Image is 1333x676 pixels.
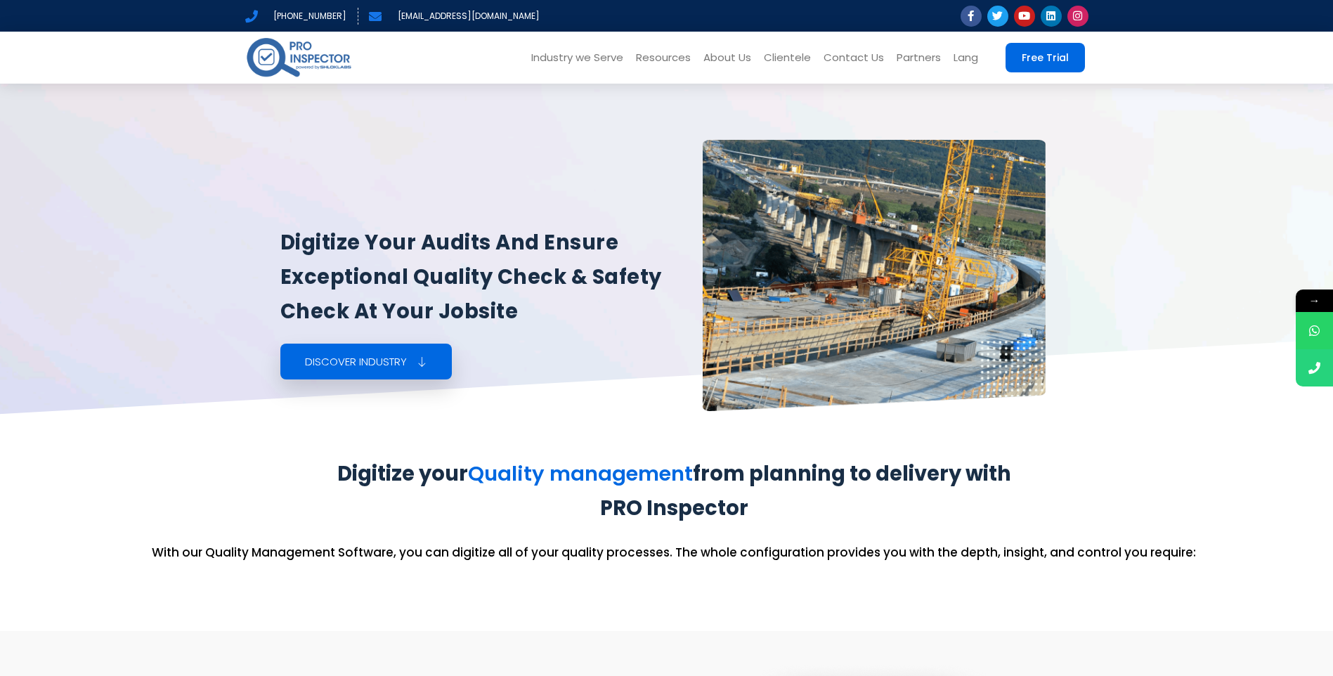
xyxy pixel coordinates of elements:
span: [PHONE_NUMBER] [270,8,346,25]
a: [EMAIL_ADDRESS][DOMAIN_NAME] [369,8,540,25]
a: Free Trial [1006,43,1085,72]
a: Lang [947,32,984,84]
a: Discover Industry [280,344,452,379]
a: Clientele [757,32,817,84]
a: Resources [630,32,697,84]
span: [EMAIL_ADDRESS][DOMAIN_NAME] [394,8,540,25]
a: About Us [697,32,757,84]
p: With our Quality Management Software, you can digitize all of your quality processes. The whole c... [124,540,1224,564]
div: Digitize your from planning to delivery with PRO Inspector [124,457,1224,526]
span: Discover Industry [305,356,407,367]
span: Free Trial [1022,53,1069,63]
img: pro-inspector-logo [245,35,353,79]
img: constructionandrealestate-banner [703,140,1046,411]
h1: Digitize your audits and ensure exceptional quality check & safety check at your jobsite [280,226,696,330]
nav: Menu [375,32,984,84]
a: Partners [890,32,947,84]
a: Contact Us [817,32,890,84]
a: Quality management [468,460,693,488]
span: → [1296,290,1333,312]
a: Industry we Serve [525,32,630,84]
